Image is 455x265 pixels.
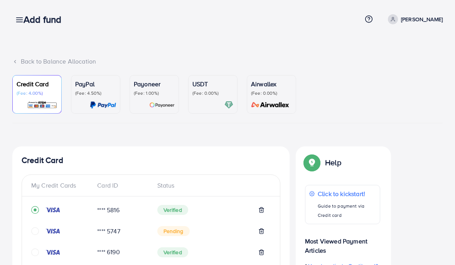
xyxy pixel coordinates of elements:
img: card [149,101,175,109]
p: Payoneer [134,79,175,89]
p: Click to kickstart! [318,189,376,198]
p: PayPal [75,79,116,89]
img: card [224,101,233,109]
p: (Fee: 4.00%) [17,90,57,96]
p: Most Viewed Payment Articles [305,230,380,255]
img: card [90,101,116,109]
svg: circle [31,248,39,256]
div: Card ID [91,181,151,190]
p: (Fee: 4.50%) [75,90,116,96]
svg: record circle [31,206,39,214]
a: [PERSON_NAME] [385,14,443,24]
iframe: Chat [422,230,449,259]
p: (Fee: 0.00%) [251,90,292,96]
img: credit [45,207,61,213]
img: card [27,101,57,109]
svg: circle [31,227,39,235]
div: Status [151,181,271,190]
div: Back to Balance Allocation [12,57,443,66]
img: Popup guide [305,156,319,169]
span: Verified [157,247,188,257]
p: Credit Card [17,79,57,89]
img: card [249,101,292,109]
div: My Credit Cards [31,181,91,190]
p: Guide to payment via Credit card [318,201,376,220]
p: Help [325,158,341,167]
span: Pending [157,226,190,236]
p: USDT [192,79,233,89]
h3: Add fund [24,14,67,25]
p: (Fee: 1.00%) [134,90,175,96]
span: Verified [157,205,188,215]
p: [PERSON_NAME] [401,15,443,24]
img: credit [45,249,61,255]
p: (Fee: 0.00%) [192,90,233,96]
img: credit [45,228,61,234]
p: Airwallex [251,79,292,89]
h4: Credit Card [22,156,280,165]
